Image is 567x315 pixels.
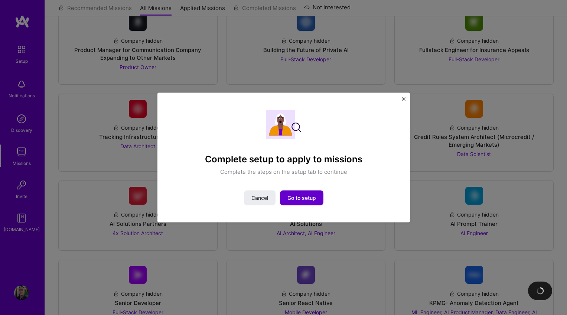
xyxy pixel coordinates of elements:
span: Go to setup [287,194,316,201]
span: Cancel [251,194,268,201]
button: Close [402,97,405,105]
h4: Complete setup to apply to missions [205,154,362,165]
button: Go to setup [280,190,323,205]
button: Cancel [244,190,276,205]
img: loading [535,286,545,295]
img: Complete setup illustration [266,110,301,139]
p: Complete the steps on the setup tab to continue [220,168,347,175]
